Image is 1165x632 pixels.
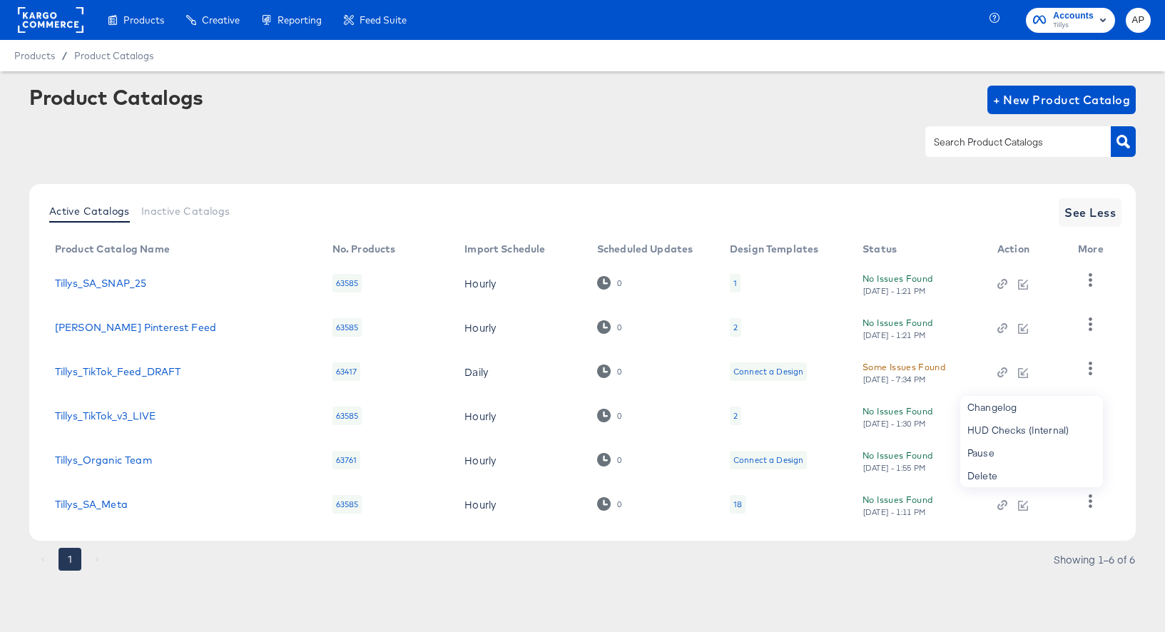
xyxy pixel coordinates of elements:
[597,276,622,290] div: 0
[453,394,586,438] td: Hourly
[597,497,622,511] div: 0
[730,362,807,381] div: Connect a Design
[1131,12,1145,29] span: AP
[58,548,81,571] button: page 1
[55,322,216,333] a: [PERSON_NAME] Pinterest Feed
[55,243,170,255] div: Product Catalog Name
[360,14,407,26] span: Feed Suite
[453,438,586,482] td: Hourly
[1126,8,1151,33] button: AP
[278,14,322,26] span: Reporting
[597,365,622,378] div: 0
[332,495,362,514] div: 63585
[616,322,622,332] div: 0
[55,499,128,510] a: Tillys_SA_Meta
[1064,203,1116,223] span: See Less
[332,243,396,255] div: No. Products
[332,274,362,292] div: 63585
[597,243,693,255] div: Scheduled Updates
[616,411,622,421] div: 0
[141,205,230,217] span: Inactive Catalogs
[851,238,986,261] th: Status
[29,86,203,108] div: Product Catalogs
[960,396,1103,419] div: Changelog
[74,50,153,61] a: Product Catalogs
[863,360,945,384] button: Some Issues Found[DATE] - 7:34 PM
[733,366,803,377] div: Connect a Design
[863,360,945,374] div: Some Issues Found
[730,243,818,255] div: Design Templates
[1053,9,1094,24] span: Accounts
[55,50,74,61] span: /
[616,278,622,288] div: 0
[1053,20,1094,31] span: Tillys
[453,261,586,305] td: Hourly
[960,464,1103,487] div: Delete
[14,50,55,61] span: Products
[730,318,741,337] div: 2
[202,14,240,26] span: Creative
[960,419,1103,442] div: HUD Checks (Internal)
[730,407,741,425] div: 2
[49,205,130,217] span: Active Catalogs
[931,134,1083,151] input: Search Product Catalogs
[987,86,1136,114] button: + New Product Catalog
[332,362,361,381] div: 63417
[332,407,362,425] div: 63585
[123,14,164,26] span: Products
[332,318,362,337] div: 63585
[453,482,586,526] td: Hourly
[55,410,156,422] a: Tillys_TikTok_v3_LIVE
[616,367,622,377] div: 0
[29,548,111,571] nav: pagination navigation
[597,320,622,334] div: 0
[733,322,738,333] div: 2
[1067,238,1121,261] th: More
[733,277,737,289] div: 1
[730,495,746,514] div: 18
[1059,198,1121,227] button: See Less
[730,451,807,469] div: Connect a Design
[597,409,622,422] div: 0
[960,442,1103,464] div: Pause
[55,277,147,289] a: Tillys_SA_SNAP_25
[733,499,742,510] div: 18
[464,243,545,255] div: Import Schedule
[55,366,181,377] a: Tillys_TikTok_Feed_DRAFT
[616,499,622,509] div: 0
[616,455,622,465] div: 0
[730,274,741,292] div: 1
[453,350,586,394] td: Daily
[733,410,738,422] div: 2
[1026,8,1115,33] button: AccountsTillys
[597,453,622,467] div: 0
[993,90,1131,110] span: + New Product Catalog
[55,454,152,466] a: Tillys_Organic Team
[733,454,803,466] div: Connect a Design
[332,451,361,469] div: 63761
[453,305,586,350] td: Hourly
[986,238,1067,261] th: Action
[863,374,927,384] div: [DATE] - 7:34 PM
[1053,554,1136,564] div: Showing 1–6 of 6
